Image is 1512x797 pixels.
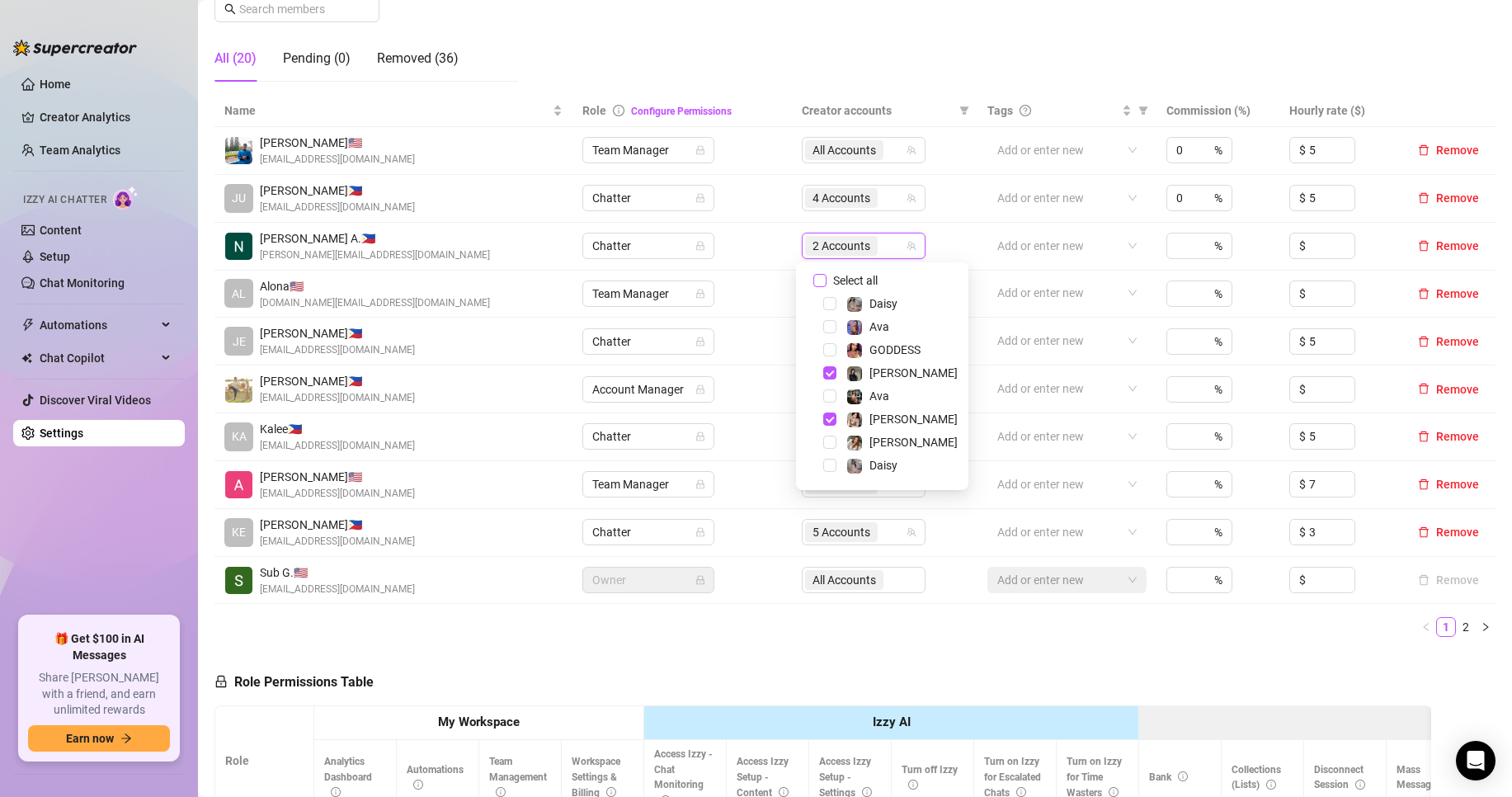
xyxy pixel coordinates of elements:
a: Chat Monitoring [40,276,125,290]
span: [PERSON_NAME] 🇵🇭 [260,182,415,200]
img: Daisy [847,297,862,312]
span: Remove [1436,144,1479,157]
span: JE [233,332,246,351]
span: Role [582,104,606,117]
span: Remove [1436,430,1479,443]
span: [PERSON_NAME] 🇵🇭 [260,372,415,390]
img: Chat Copilot [21,352,32,364]
span: info-circle [1266,780,1276,790]
span: team [907,241,916,251]
span: info-circle [1109,787,1119,797]
img: logo-BBDzfeDw.svg [13,40,137,56]
span: thunderbolt [21,318,35,332]
span: [EMAIL_ADDRESS][DOMAIN_NAME] [260,342,415,358]
img: Paige [847,436,862,450]
img: Sub Genius [225,567,252,594]
img: Ava [847,320,862,335]
div: Removed (36) [377,49,459,68]
th: Hourly rate ($) [1279,95,1401,127]
th: Commission (%) [1156,95,1279,127]
span: [PERSON_NAME] 🇵🇭 [260,516,415,534]
span: 2 Accounts [805,236,878,256]
span: Turn off Izzy [902,764,958,791]
span: KE [232,523,246,541]
span: Remove [1436,478,1479,491]
span: Team Manager [592,472,704,497]
span: filter [1135,98,1152,123]
span: delete [1418,383,1430,394]
button: left [1416,617,1436,637]
span: lock [695,337,705,347]
span: Mass Message [1397,764,1453,791]
span: [EMAIL_ADDRESS][DOMAIN_NAME] [260,438,415,454]
span: filter [959,106,969,116]
span: filter [956,98,973,123]
span: delete [1418,336,1430,347]
img: Aaron Paul Carnaje [225,375,252,403]
img: Daisy [847,459,862,474]
a: Creator Analytics [40,104,172,130]
a: Discover Viral Videos [40,394,151,407]
span: Name [224,101,549,120]
span: [EMAIL_ADDRESS][DOMAIN_NAME] [260,534,415,549]
span: team [907,527,916,537]
button: Remove [1411,236,1486,256]
span: info-circle [1016,787,1026,797]
span: lock [214,675,228,688]
img: Alexicon Ortiaga [225,471,252,498]
span: KA [232,427,247,446]
span: Daisy [869,297,897,310]
img: Jenna [847,413,862,427]
span: Automations [40,312,157,338]
span: [PERSON_NAME] [869,413,958,426]
span: Select tree node [823,436,836,449]
button: Remove [1411,332,1486,351]
span: AL [232,285,246,303]
span: lock [695,145,705,155]
span: Chatter [592,329,704,354]
span: [EMAIL_ADDRESS][DOMAIN_NAME] [260,582,415,597]
span: lock [695,575,705,585]
span: delete [1418,144,1430,156]
span: delete [1418,288,1430,299]
span: Daisy [869,459,897,472]
button: Earn nowarrow-right [28,725,170,752]
span: info-circle [331,787,341,797]
span: GODDESS [869,343,921,356]
div: Pending (0) [283,49,351,68]
span: Creator accounts [802,101,953,120]
span: Sub G. 🇺🇸 [260,564,415,582]
span: lock [695,384,705,394]
span: Ava [869,389,889,403]
button: Remove [1411,570,1486,590]
div: All (20) [214,49,257,68]
span: Select all [827,271,884,290]
span: lock [695,479,705,489]
span: [EMAIL_ADDRESS][DOMAIN_NAME] [260,486,415,502]
span: Izzy AI Chatter [23,192,106,208]
span: info-circle [613,105,624,116]
span: 2 Accounts [813,237,870,255]
span: info-circle [1355,780,1365,790]
span: info-circle [908,780,918,790]
span: JU [232,189,246,207]
span: Chatter [592,424,704,449]
span: Chatter [592,186,704,210]
span: right [1481,622,1491,632]
span: Alona 🇺🇸 [260,277,490,295]
span: team [907,145,916,155]
li: 1 [1436,617,1456,637]
span: [DOMAIN_NAME][EMAIL_ADDRESS][DOMAIN_NAME] [260,295,490,311]
span: team [907,193,916,203]
span: Account Manager [592,377,704,402]
button: Remove [1411,380,1486,399]
li: Next Page [1476,617,1496,637]
span: [EMAIL_ADDRESS][DOMAIN_NAME] [260,200,415,215]
a: 2 [1457,618,1475,636]
button: right [1476,617,1496,637]
span: Team Manager [592,281,704,306]
strong: Izzy AI [873,714,911,729]
img: GODDESS [847,343,862,358]
span: Select tree node [823,297,836,310]
span: Remove [1436,335,1479,348]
